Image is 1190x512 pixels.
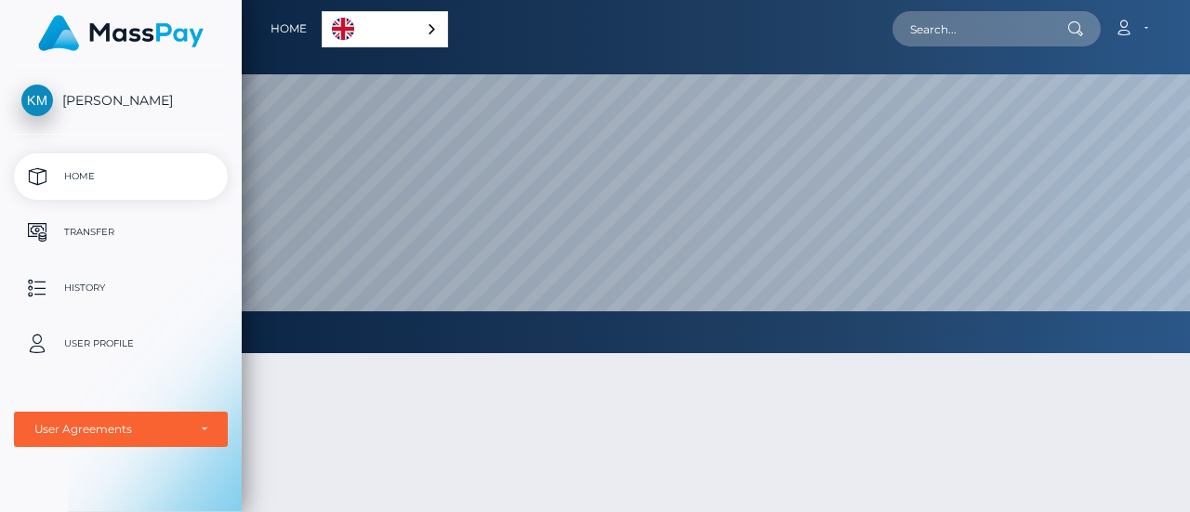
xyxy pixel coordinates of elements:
[21,218,220,246] p: Transfer
[271,9,307,48] a: Home
[892,11,1067,46] input: Search...
[322,11,448,47] div: Language
[38,15,204,51] img: MassPay
[323,12,447,46] a: English
[14,265,228,311] a: History
[14,321,228,367] a: User Profile
[322,11,448,47] aside: Language selected: English
[34,422,187,437] div: User Agreements
[21,274,220,302] p: History
[14,412,228,447] button: User Agreements
[14,92,228,109] span: [PERSON_NAME]
[14,209,228,256] a: Transfer
[21,163,220,190] p: Home
[14,153,228,200] a: Home
[21,330,220,358] p: User Profile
